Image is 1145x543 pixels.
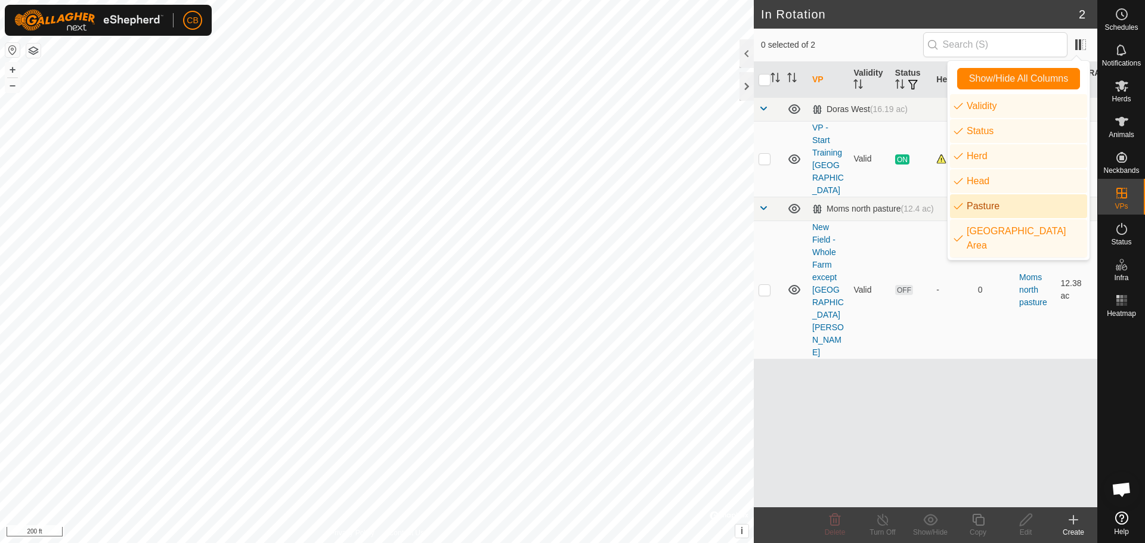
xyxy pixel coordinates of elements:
[1107,310,1136,317] span: Heatmap
[923,32,1067,57] input: Search (S)
[950,169,1087,193] li: vp.label.head
[5,63,20,77] button: +
[950,219,1087,257] li: vp.label.grazingArea
[950,144,1087,168] li: mob.label.mob
[1102,60,1141,67] span: Notifications
[950,94,1087,118] li: vp.label.validity
[1098,507,1145,540] a: Help
[770,75,780,84] p-sorticon: Activate to sort
[1050,527,1097,538] div: Create
[761,39,923,51] span: 0 selected of 2
[950,119,1087,143] li: activation.label.title
[870,104,908,114] span: (16.19 ac)
[1056,221,1097,359] td: 12.38 ac
[932,62,973,98] th: Herd
[895,81,905,91] p-sorticon: Activate to sort
[957,68,1080,89] button: Show/Hide All Columns
[1019,272,1047,307] a: Moms north pasture
[5,43,20,57] button: Reset Map
[812,204,934,214] div: Moms north pasture
[936,284,968,296] div: -
[954,527,1002,538] div: Copy
[1002,527,1050,538] div: Edit
[825,528,846,536] span: Delete
[969,73,1068,84] span: Show/Hide All Columns
[1103,167,1139,174] span: Neckbands
[901,204,934,213] span: (12.4 ac)
[741,526,743,536] span: i
[950,194,1087,218] li: enum.columnList.paddock
[1079,5,1085,23] span: 2
[812,104,908,114] div: Doras West
[812,123,844,195] a: VP - Start Training [GEOGRAPHIC_DATA]
[735,525,748,538] button: i
[389,528,424,538] a: Contact Us
[890,62,932,98] th: Status
[761,7,1079,21] h2: In Rotation
[1114,528,1129,535] span: Help
[859,527,906,538] div: Turn Off
[973,221,1014,359] td: 0
[906,527,954,538] div: Show/Hide
[5,78,20,92] button: –
[1104,24,1138,31] span: Schedules
[807,62,849,98] th: VP
[849,121,890,197] td: Valid
[1104,471,1140,507] div: Open chat
[1111,238,1131,246] span: Status
[853,81,863,91] p-sorticon: Activate to sort
[14,10,163,31] img: Gallagher Logo
[1115,203,1128,210] span: VPs
[1112,95,1131,103] span: Herds
[895,285,913,295] span: OFF
[187,14,198,27] span: CB
[1109,131,1134,138] span: Animals
[849,221,890,359] td: Valid
[330,528,375,538] a: Privacy Policy
[787,75,797,84] p-sorticon: Activate to sort
[1114,274,1128,281] span: Infra
[812,222,844,357] a: New Field - Whole Farm except [GEOGRAPHIC_DATA][PERSON_NAME]
[26,44,41,58] button: Map Layers
[936,140,968,178] div: 2 Herds
[895,154,909,165] span: ON
[849,62,890,98] th: Validity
